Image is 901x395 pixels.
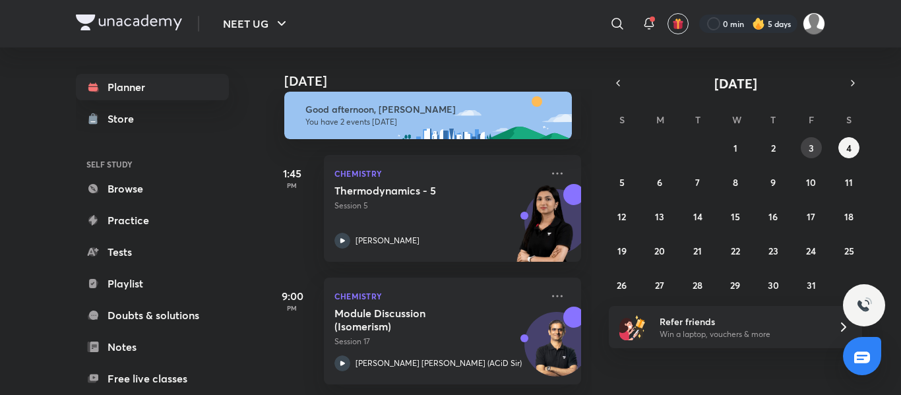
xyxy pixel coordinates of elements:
button: October 22, 2025 [725,240,746,261]
img: Company Logo [76,15,182,30]
abbr: Wednesday [732,113,741,126]
button: October 8, 2025 [725,171,746,193]
a: Tests [76,239,229,265]
a: Store [76,106,229,132]
a: Free live classes [76,365,229,392]
abbr: October 29, 2025 [730,279,740,291]
p: PM [266,304,319,312]
abbr: Monday [656,113,664,126]
button: October 19, 2025 [611,240,633,261]
abbr: October 2, 2025 [771,142,776,154]
button: October 7, 2025 [687,171,708,193]
abbr: October 26, 2025 [617,279,627,291]
button: October 13, 2025 [649,206,670,227]
button: October 16, 2025 [762,206,784,227]
abbr: October 19, 2025 [617,245,627,257]
button: October 26, 2025 [611,274,633,295]
h6: Good afternoon, [PERSON_NAME] [305,104,560,115]
p: Session 5 [334,200,542,212]
p: You have 2 events [DATE] [305,117,560,127]
img: streak [752,17,765,30]
a: Practice [76,207,229,233]
abbr: October 1, 2025 [733,142,737,154]
p: Session 17 [334,336,542,348]
button: October 20, 2025 [649,240,670,261]
a: Doubts & solutions [76,302,229,328]
button: October 1, 2025 [725,137,746,158]
a: Planner [76,74,229,100]
button: October 4, 2025 [838,137,859,158]
img: ttu [856,297,872,313]
button: October 5, 2025 [611,171,633,193]
h6: SELF STUDY [76,153,229,175]
abbr: October 12, 2025 [617,210,626,223]
abbr: October 17, 2025 [807,210,815,223]
abbr: October 22, 2025 [731,245,740,257]
abbr: Tuesday [695,113,700,126]
button: October 30, 2025 [762,274,784,295]
h5: 1:45 [266,166,319,181]
abbr: October 25, 2025 [844,245,854,257]
img: referral [619,314,646,340]
button: October 25, 2025 [838,240,859,261]
abbr: October 10, 2025 [806,176,816,189]
a: Company Logo [76,15,182,34]
h5: Module Discussion (Isomerism) [334,307,499,333]
abbr: October 21, 2025 [693,245,702,257]
abbr: October 5, 2025 [619,176,625,189]
abbr: October 13, 2025 [655,210,664,223]
button: October 27, 2025 [649,274,670,295]
button: October 17, 2025 [801,206,822,227]
button: avatar [668,13,689,34]
span: [DATE] [714,75,757,92]
p: PM [266,181,319,189]
img: avatar [672,18,684,30]
a: Browse [76,175,229,202]
abbr: October 27, 2025 [655,279,664,291]
button: October 11, 2025 [838,171,859,193]
button: October 6, 2025 [649,171,670,193]
a: Playlist [76,270,229,297]
button: October 21, 2025 [687,240,708,261]
abbr: October 23, 2025 [768,245,778,257]
img: Amisha Rani [803,13,825,35]
abbr: October 14, 2025 [693,210,702,223]
button: October 24, 2025 [801,240,822,261]
img: afternoon [284,92,572,139]
abbr: October 3, 2025 [809,142,814,154]
div: Store [108,111,142,127]
button: October 14, 2025 [687,206,708,227]
button: October 18, 2025 [838,206,859,227]
abbr: October 16, 2025 [768,210,778,223]
a: Notes [76,334,229,360]
abbr: October 7, 2025 [695,176,700,189]
abbr: Thursday [770,113,776,126]
abbr: October 15, 2025 [731,210,740,223]
p: Chemistry [334,166,542,181]
abbr: October 8, 2025 [733,176,738,189]
abbr: October 18, 2025 [844,210,854,223]
button: October 23, 2025 [762,240,784,261]
abbr: October 28, 2025 [693,279,702,291]
p: Chemistry [334,288,542,304]
abbr: Friday [809,113,814,126]
button: October 29, 2025 [725,274,746,295]
h5: Thermodynamics - 5 [334,184,499,197]
abbr: October 6, 2025 [657,176,662,189]
button: October 9, 2025 [762,171,784,193]
button: October 15, 2025 [725,206,746,227]
button: [DATE] [627,74,844,92]
button: October 10, 2025 [801,171,822,193]
button: NEET UG [215,11,297,37]
abbr: October 20, 2025 [654,245,665,257]
p: Win a laptop, vouchers & more [660,328,822,340]
button: October 12, 2025 [611,206,633,227]
p: [PERSON_NAME] [PERSON_NAME] (ACiD Sir) [356,357,522,369]
h6: Refer friends [660,315,822,328]
abbr: October 31, 2025 [807,279,816,291]
abbr: October 9, 2025 [770,176,776,189]
button: October 31, 2025 [801,274,822,295]
button: October 28, 2025 [687,274,708,295]
h4: [DATE] [284,73,594,89]
abbr: Saturday [846,113,852,126]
